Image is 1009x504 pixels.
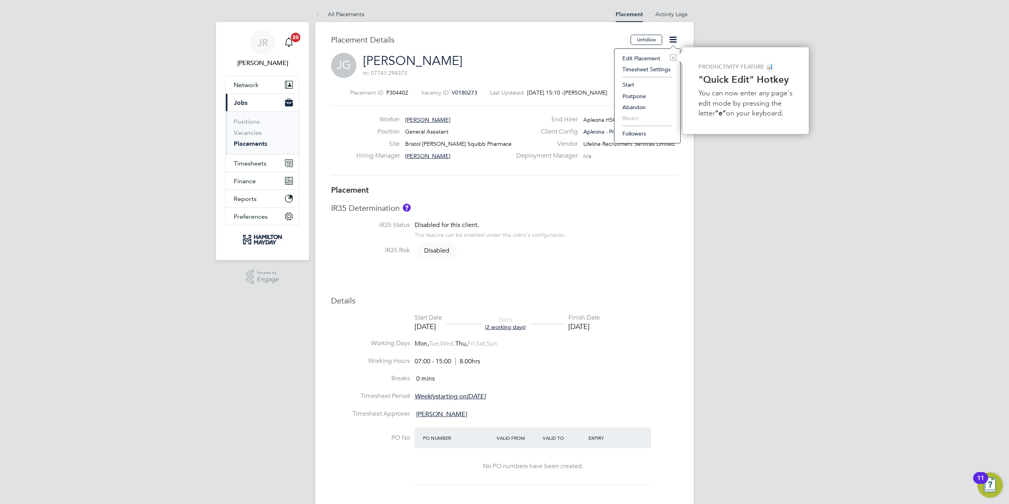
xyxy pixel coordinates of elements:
[403,204,411,212] button: About IR35
[415,229,566,238] div: This feature can be enabled under this client's configuration.
[512,128,578,136] label: Client Config
[618,102,676,113] li: Abandon
[257,37,268,48] span: JR
[234,140,267,147] a: Placements
[618,79,676,90] li: Start
[583,140,675,147] span: Lifeline Recruitment Services Limited
[331,392,410,400] label: Timesheet Period
[291,33,300,42] span: 20
[698,63,793,71] p: PRODUCTIVITY FEATURE 📊
[234,99,248,106] span: Jobs
[512,115,578,124] label: End Hirer
[416,410,467,418] span: [PERSON_NAME]
[467,340,476,348] span: Fri,
[416,243,457,259] span: Disabled
[331,374,410,383] label: Breaks
[415,357,480,366] div: 07:00 - 15:00
[476,340,486,348] span: Sat,
[616,11,643,18] a: Placement
[618,53,676,64] li: Edit Placement
[225,30,300,68] a: Go to account details
[541,431,587,445] div: Valid To
[356,115,400,124] label: Worker
[257,276,279,283] span: Engage
[586,431,633,445] div: Expiry
[234,195,257,203] span: Reports
[331,246,410,255] label: IR35 Risk
[467,392,486,400] em: [DATE]
[257,270,279,276] span: Powered by
[331,185,369,195] b: Placement
[455,357,480,365] span: 8.00hrs
[568,314,600,322] div: Finish Date
[331,296,678,306] h3: Details
[234,118,260,125] a: Positions
[356,140,400,148] label: Site
[405,140,538,147] span: Bristol [PERSON_NAME] Squibb Pharmaceuticals Li…
[490,89,524,96] label: Last Updated
[455,340,467,348] span: Thu,
[415,314,442,322] div: Start Date
[977,472,1003,498] button: Open Resource Center, 11 new notifications
[331,221,410,229] label: IR35 Status
[495,431,541,445] div: Valid From
[234,213,268,220] span: Preferences
[421,431,495,445] div: PO Number
[715,109,726,117] strong: "e"
[405,128,449,135] span: General Assistant
[698,74,789,85] strong: "Quick Edit" Hotkey
[331,35,625,45] h3: Placement Details
[429,340,440,348] span: Tue,
[631,35,662,45] button: Unfollow
[618,64,676,75] li: Timesheet Settings
[977,478,984,488] div: 11
[242,233,283,246] img: hamiltonmayday-logo-retina.png
[331,53,356,78] span: JG
[583,153,591,160] span: n/a
[726,109,784,117] span: on your keyboard.
[512,152,578,160] label: Deployment Manager
[485,324,526,331] span: (2 working days)
[583,128,628,135] span: Apleona - Pretium
[452,89,477,96] span: V0180273
[415,392,486,400] span: starting on
[315,11,364,18] a: All Placements
[423,462,643,471] div: No PO numbers have been created.
[481,316,530,331] div: DAYS
[350,89,383,96] label: Placement ID
[331,410,410,418] label: Timesheet Approver
[363,53,462,69] a: [PERSON_NAME]
[415,221,479,229] span: Disabled for this client.
[618,113,676,124] li: Revert
[225,58,300,68] span: Jordan Richardson
[331,434,410,442] label: PO No
[415,392,436,400] em: Weekly
[356,152,400,160] label: Hiring Manager
[421,89,449,96] label: Vacancy ID
[234,81,259,89] span: Network
[234,160,266,167] span: Timesheets
[670,54,676,61] i: e
[331,357,410,365] label: Working Hours
[618,128,676,139] li: Followers
[386,89,408,96] span: P304402
[234,129,262,136] a: Vacancies
[415,340,429,348] span: Mon,
[234,177,256,185] span: Finance
[331,339,410,348] label: Working Days
[583,116,637,123] span: Apleona HSG Limited
[331,203,678,213] h3: IR35 Determination
[683,47,809,134] div: Quick Edit Hotkey
[486,340,497,348] span: Sun
[405,153,451,160] span: [PERSON_NAME]
[356,128,400,136] label: Position
[564,89,607,96] span: [PERSON_NAME]
[405,116,451,123] span: [PERSON_NAME]
[416,375,435,383] span: 0 mins
[512,140,578,148] label: Vendor
[655,11,687,18] a: Activity Logs
[527,89,564,96] span: [DATE] 15:10 -
[440,340,455,348] span: Wed,
[618,91,676,102] li: Postpone
[698,89,795,117] span: You can now enter any page's edit mode by pressing the letter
